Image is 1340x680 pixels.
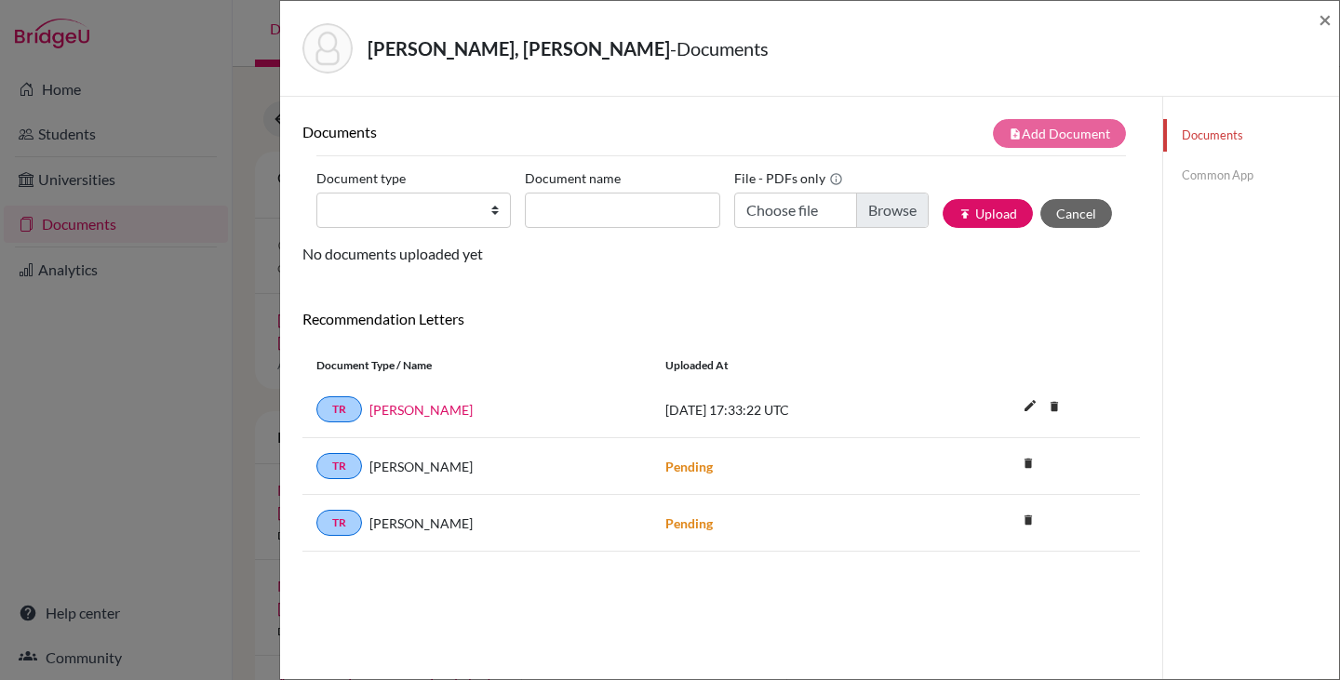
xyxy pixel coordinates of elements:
i: delete [1014,506,1042,534]
span: - Documents [670,37,769,60]
a: Documents [1163,119,1339,152]
a: delete [1040,395,1068,420]
button: note_addAdd Document [993,119,1126,148]
button: edit [1014,393,1046,421]
div: Document Type / Name [302,357,651,374]
a: delete [1014,509,1042,534]
i: note_add [1009,127,1022,140]
a: TR [316,453,362,479]
strong: [PERSON_NAME], [PERSON_NAME] [368,37,670,60]
span: [PERSON_NAME] [369,457,473,476]
button: Close [1319,8,1332,31]
span: [DATE] 17:33:22 UTC [665,402,789,418]
i: publish [958,207,971,220]
label: Document type [316,164,406,193]
a: TR [316,396,362,422]
button: Cancel [1040,199,1112,228]
button: publishUpload [943,199,1033,228]
h6: Recommendation Letters [302,310,1140,327]
div: No documents uploaded yet [302,119,1140,265]
strong: Pending [665,515,713,531]
span: [PERSON_NAME] [369,513,473,533]
i: delete [1040,393,1068,420]
a: [PERSON_NAME] [369,400,473,420]
label: Document name [525,164,621,193]
label: File - PDFs only [734,164,843,193]
a: delete [1014,452,1042,477]
span: × [1319,6,1332,33]
h6: Documents [302,123,721,140]
a: TR [316,510,362,536]
a: Common App [1163,159,1339,192]
i: edit [1015,391,1045,420]
div: Uploaded at [651,357,931,374]
i: delete [1014,449,1042,477]
strong: Pending [665,459,713,474]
